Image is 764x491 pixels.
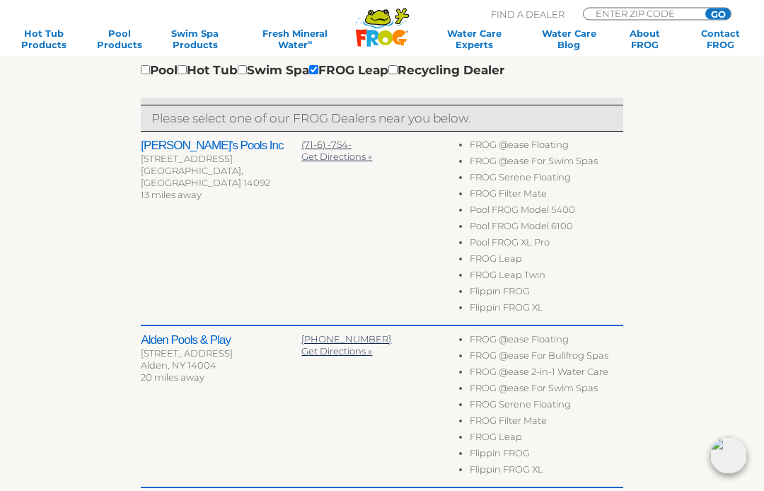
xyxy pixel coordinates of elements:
li: FROG Filter Mate [470,415,623,432]
li: FROG Serene Floating [470,399,623,415]
div: Pool Hot Tub Swim Spa FROG Leap Recycling Dealer [141,62,504,80]
a: Hot TubProducts [14,28,73,50]
a: Swim SpaProducts [166,28,224,50]
div: [STREET_ADDRESS] [141,348,301,360]
li: FROG Leap [470,432,623,448]
li: Pool FROG Model 6100 [470,221,623,237]
li: FROG Serene Floating [470,172,623,188]
li: FROG Leap Twin [470,270,623,286]
span: 20 miles away [141,372,204,383]
p: Please select one of our FROG Dealers near you below. [151,110,612,128]
li: FROG @ease For Bullfrog Spas [470,350,623,366]
li: FROG Leap [470,253,623,270]
li: FROG @ease For Swim Spas [470,383,623,399]
div: [STREET_ADDRESS] [141,154,301,166]
li: Flippin FROG [470,448,623,464]
a: [PHONE_NUMBER] [301,334,391,345]
li: FROG @ease 2-in-1 Water Care [470,366,623,383]
a: ContactFROG [691,28,750,50]
li: Flippin FROG [470,286,623,302]
h2: [PERSON_NAME]'s Pools Inc [141,139,301,154]
a: Water CareBlog [540,28,598,50]
li: Flippin FROG XL [470,302,623,318]
a: Water CareExperts [426,28,523,50]
li: FROG @ease Floating [470,139,623,156]
li: Pool FROG Model 5400 [470,204,623,221]
input: Zip Code Form [594,8,690,18]
span: 13 miles away [141,190,202,201]
a: (71-6) -754- [301,139,352,151]
input: GO [705,8,731,20]
li: FROG @ease For Swim Spas [470,156,623,172]
li: FROG @ease Floating [470,334,623,350]
h2: Alden Pools & Play [141,334,301,348]
li: Flippin FROG XL [470,464,623,480]
img: openIcon [710,437,747,474]
li: FROG Filter Mate [470,188,623,204]
sup: ∞ [308,38,313,46]
a: AboutFROG [615,28,674,50]
li: Pool FROG XL Pro [470,237,623,253]
div: [GEOGRAPHIC_DATA], [GEOGRAPHIC_DATA] 14092 [141,166,301,190]
a: Get Directions » [301,151,372,163]
a: Fresh MineralWater∞ [241,28,349,50]
p: Find A Dealer [491,8,565,21]
div: Alden, NY 14004 [141,360,301,372]
a: Get Directions » [301,346,372,357]
a: PoolProducts [90,28,149,50]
